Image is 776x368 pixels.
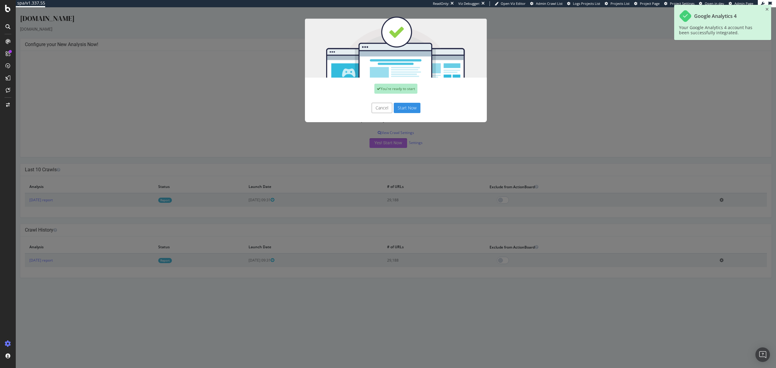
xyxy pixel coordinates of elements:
[634,1,660,6] a: Project Page
[610,1,630,6] span: Projects List
[356,95,376,106] button: Cancel
[359,76,402,86] div: You're ready to start
[378,95,405,106] button: Start Now
[495,1,526,6] a: Open Viz Editor
[573,1,600,6] span: Logs Projects List
[755,347,770,362] div: Open Intercom Messenger
[640,1,660,6] span: Project Page
[694,13,737,19] div: Google Analytics 4
[699,1,724,6] a: Open in dev
[501,1,526,6] span: Open Viz Editor
[664,1,694,6] a: Project Settings
[289,9,471,70] img: You're all set!
[734,1,753,6] span: Admin Page
[729,1,753,6] a: Admin Page
[670,1,694,6] span: Project Settings
[530,1,563,6] a: Admin Crawl List
[705,1,724,6] span: Open in dev
[605,1,630,6] a: Projects List
[765,7,769,12] div: close toast
[433,1,449,6] div: ReadOnly:
[567,1,600,6] a: Logs Projects List
[536,1,563,6] span: Admin Crawl List
[458,1,480,6] div: Viz Debugger:
[679,25,760,35] div: Your Google Analytics 4 account has been successfully integrated.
